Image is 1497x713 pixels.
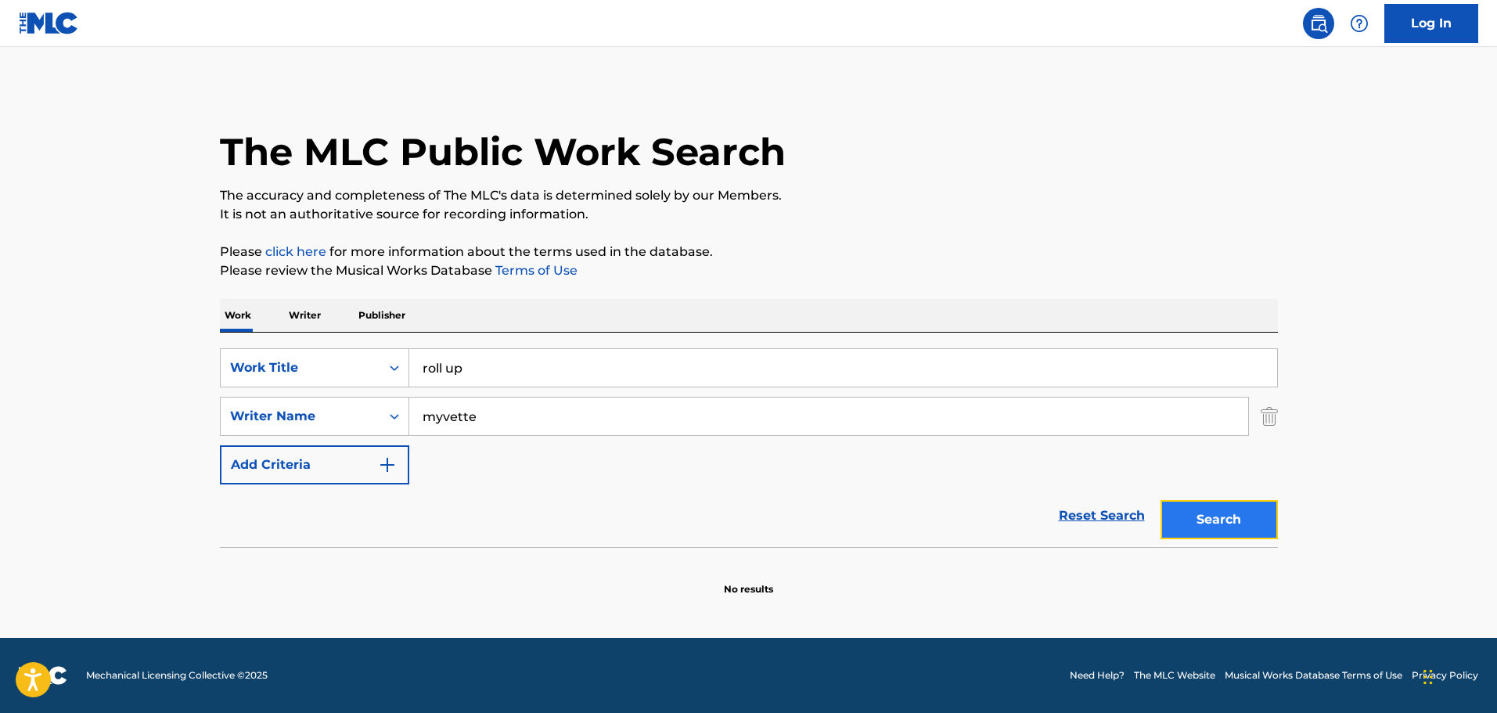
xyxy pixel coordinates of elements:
iframe: Chat Widget [1419,638,1497,713]
button: Add Criteria [220,445,409,484]
div: Help [1344,8,1375,39]
img: MLC Logo [19,12,79,34]
span: Mechanical Licensing Collective © 2025 [86,668,268,682]
img: logo [19,666,67,685]
p: Writer [284,299,326,332]
p: Publisher [354,299,410,332]
h1: The MLC Public Work Search [220,128,786,175]
p: No results [724,564,773,596]
img: Delete Criterion [1261,397,1278,436]
a: Reset Search [1051,499,1153,533]
a: Musical Works Database Terms of Use [1225,668,1402,682]
form: Search Form [220,348,1278,547]
a: The MLC Website [1134,668,1215,682]
button: Search [1161,500,1278,539]
a: click here [265,244,326,259]
img: 9d2ae6d4665cec9f34b9.svg [378,456,397,474]
div: Drag [1423,654,1433,700]
a: Public Search [1303,8,1334,39]
p: Please review the Musical Works Database [220,261,1278,280]
img: help [1350,14,1369,33]
p: Work [220,299,256,332]
div: Work Title [230,358,371,377]
a: Log In [1384,4,1478,43]
div: Writer Name [230,407,371,426]
p: It is not an authoritative source for recording information. [220,205,1278,224]
p: The accuracy and completeness of The MLC's data is determined solely by our Members. [220,186,1278,205]
a: Need Help? [1070,668,1125,682]
a: Privacy Policy [1412,668,1478,682]
p: Please for more information about the terms used in the database. [220,243,1278,261]
a: Terms of Use [492,263,578,278]
img: search [1309,14,1328,33]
